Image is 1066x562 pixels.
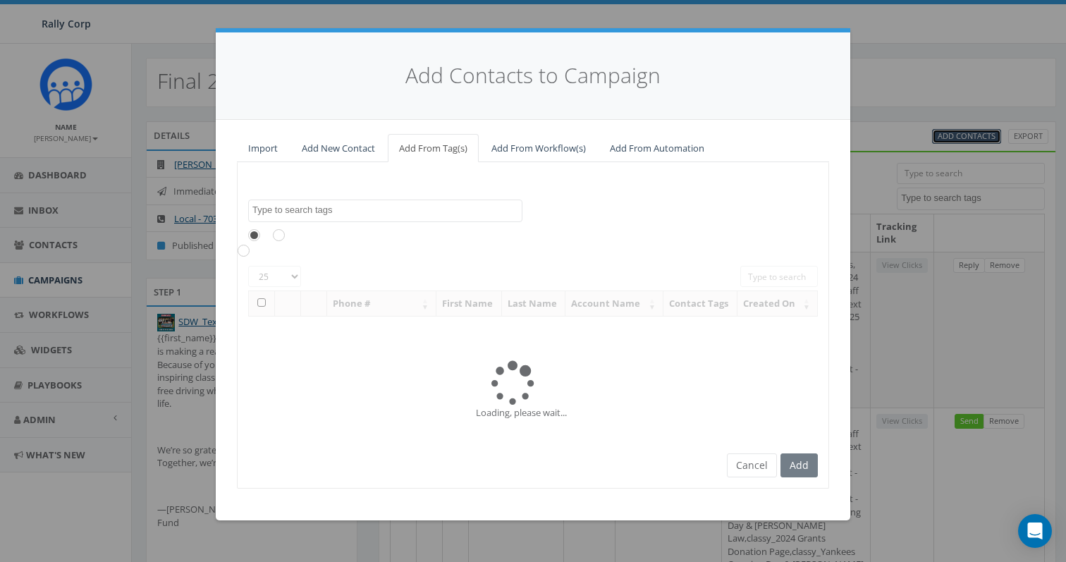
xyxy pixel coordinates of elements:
[727,453,777,477] button: Cancel
[252,204,522,216] textarea: Search
[1018,514,1052,548] div: Open Intercom Messenger
[599,134,716,163] a: Add From Automation
[480,134,597,163] a: Add From Workflow(s)
[237,61,829,91] h4: Add Contacts to Campaign
[388,134,479,163] a: Add From Tag(s)
[476,406,590,420] div: Loading, please wait...
[290,134,386,163] a: Add New Contact
[237,134,289,163] a: Import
